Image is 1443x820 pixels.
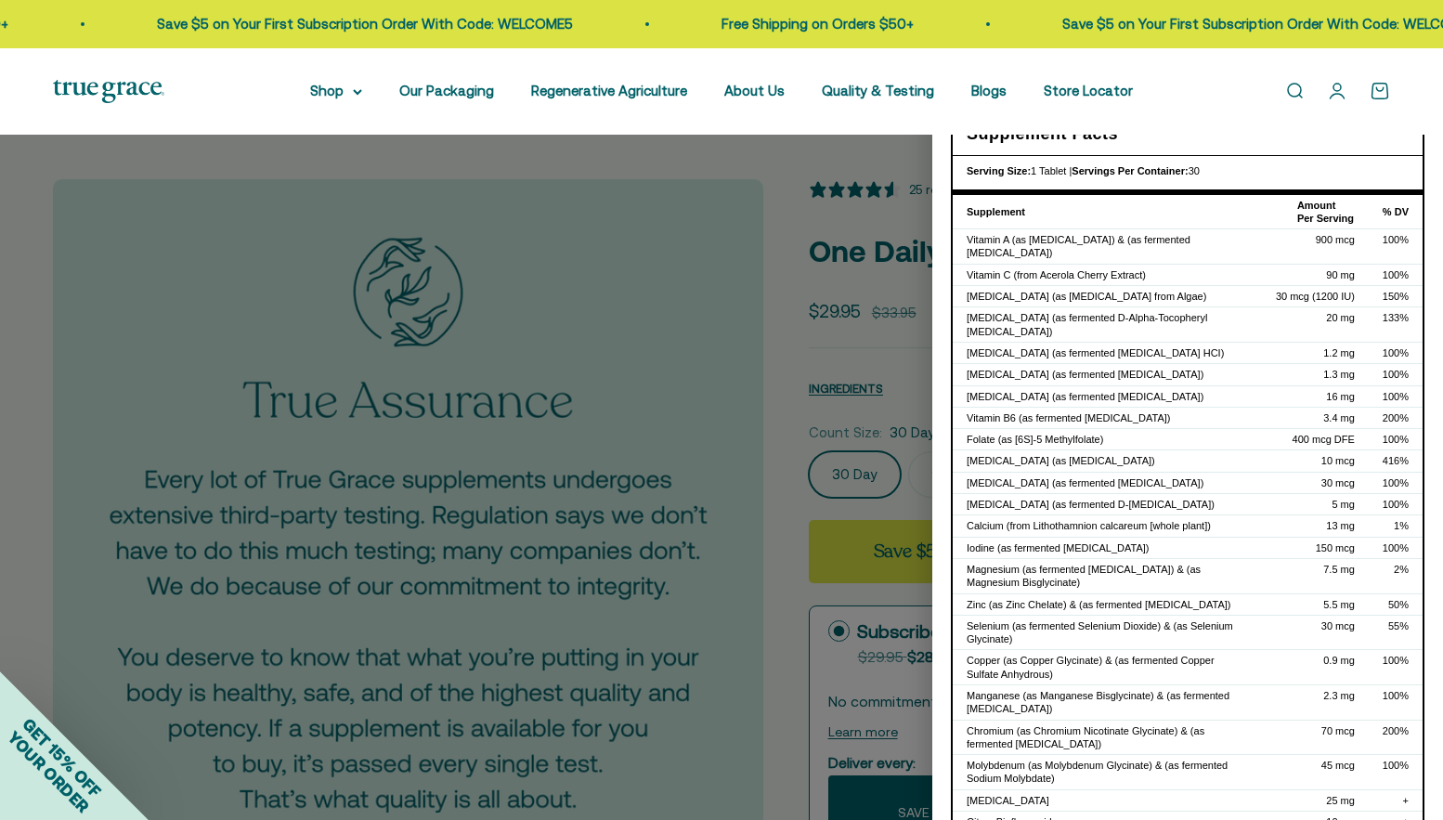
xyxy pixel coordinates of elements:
a: Free Shipping on Orders $50+ [721,16,914,32]
span: 20 mg [1326,312,1355,323]
th: % DV [1369,195,1423,229]
td: 100% [1369,264,1423,285]
span: 0.9 mg [1323,655,1355,666]
span: 5.5 mg [1323,599,1355,610]
div: Manganese (as Manganese Bisglycinate) & (as fermented [MEDICAL_DATA]) [967,689,1248,716]
th: Supplement [953,195,1262,229]
td: 100% [1369,755,1423,790]
div: Vitamin B6 (as fermented [MEDICAL_DATA]) [967,411,1248,424]
div: Selenium (as fermented Selenium Dioxide) & (as Selenium Glycinate) [967,619,1248,646]
td: 100% [1369,429,1423,450]
div: Vitamin C (from Acerola Cherry Extract) [967,268,1248,281]
span: GET 15% OFF [19,714,105,800]
td: 1% [1369,515,1423,537]
span: 10 mcg [1321,455,1355,466]
div: Zinc (as Zinc Chelate) & (as fermented [MEDICAL_DATA]) [967,598,1248,611]
td: 100% [1369,364,1423,385]
span: 900 mcg [1316,234,1355,245]
td: 150% [1369,286,1423,307]
h3: Supplement Facts [967,121,1409,148]
div: [MEDICAL_DATA] (as [MEDICAL_DATA] from Algae) [967,290,1248,303]
div: [MEDICAL_DATA] (as [MEDICAL_DATA]) [967,454,1248,467]
div: 1 Tablet | 30 [967,163,1409,180]
div: Folate (as [6S]-5 Methylfolate) [967,433,1248,446]
td: 100% [1369,472,1423,493]
span: 150 mcg [1316,542,1355,553]
summary: Shop [310,80,362,102]
div: Iodine (as fermented [MEDICAL_DATA]) [967,541,1248,554]
td: 100% [1369,342,1423,363]
div: Vitamin A (as [MEDICAL_DATA]) & (as fermented [MEDICAL_DATA]) [967,233,1248,260]
p: Save $5 on Your First Subscription Order With Code: WELCOME5 [157,13,573,35]
a: Quality & Testing [822,83,934,98]
div: [MEDICAL_DATA] (as fermented D-[MEDICAL_DATA]) [967,498,1248,511]
td: 416% [1369,450,1423,472]
span: 25 mg [1326,795,1355,806]
div: [MEDICAL_DATA] (as fermented [MEDICAL_DATA]) [967,368,1248,381]
strong: Serving Size: [967,165,1031,176]
td: 100% [1369,650,1423,685]
strong: Servings Per Container: [1072,165,1188,176]
a: Regenerative Agriculture [531,83,687,98]
td: 100% [1369,685,1423,721]
div: Chromium (as Chromium Nicotinate Glycinate) & (as fermented [MEDICAL_DATA]) [967,724,1248,751]
div: [MEDICAL_DATA] (as fermented [MEDICAL_DATA]) [967,476,1248,489]
a: Blogs [971,83,1007,98]
span: 90 mg [1326,269,1355,280]
td: 100% [1369,229,1423,265]
div: Magnesium (as fermented [MEDICAL_DATA]) & (as Magnesium Bisglycinate) [967,563,1248,590]
td: 100% [1369,385,1423,407]
div: [MEDICAL_DATA] [967,794,1248,807]
div: Molybdenum (as Molybdenum Glycinate) & (as fermented Sodium Molybdate) [967,759,1248,786]
td: 133% [1369,307,1423,343]
td: 100% [1369,537,1423,558]
div: Calcium (from Lithothamnion calcareum [whole plant]) [967,519,1248,532]
td: 200% [1369,407,1423,428]
span: 45 mcg [1321,760,1355,771]
span: 5 mg [1332,499,1354,510]
th: Amount Per Serving [1262,195,1369,229]
td: 55% [1369,615,1423,650]
span: 1.3 mg [1323,369,1355,380]
span: 400 mcg DFE [1293,434,1355,445]
div: [MEDICAL_DATA] (as fermented D-Alpha-Tocopheryl [MEDICAL_DATA]) [967,311,1248,338]
td: + [1369,789,1423,811]
a: Our Packaging [399,83,494,98]
span: 1.2 mg [1323,347,1355,358]
a: Store Locator [1044,83,1133,98]
td: 50% [1369,593,1423,615]
span: 30 mcg [1321,477,1355,488]
span: 7.5 mg [1323,564,1355,575]
span: 70 mcg [1321,725,1355,736]
span: 16 mg [1326,391,1355,402]
span: 3.4 mg [1323,412,1355,423]
td: 100% [1369,494,1423,515]
div: Copper (as Copper Glycinate) & (as fermented Copper Sulfate Anhydrous) [967,654,1248,681]
td: 2% [1369,558,1423,593]
span: 30 mcg [1321,620,1355,631]
a: About Us [724,83,785,98]
div: [MEDICAL_DATA] (as fermented [MEDICAL_DATA] HCI) [967,346,1248,359]
span: 30 mcg (1200 IU) [1276,291,1355,302]
span: YOUR ORDER [4,727,93,816]
td: 200% [1369,720,1423,755]
span: 2.3 mg [1323,690,1355,701]
div: [MEDICAL_DATA] (as fermented [MEDICAL_DATA]) [967,390,1248,403]
span: 13 mg [1326,520,1355,531]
